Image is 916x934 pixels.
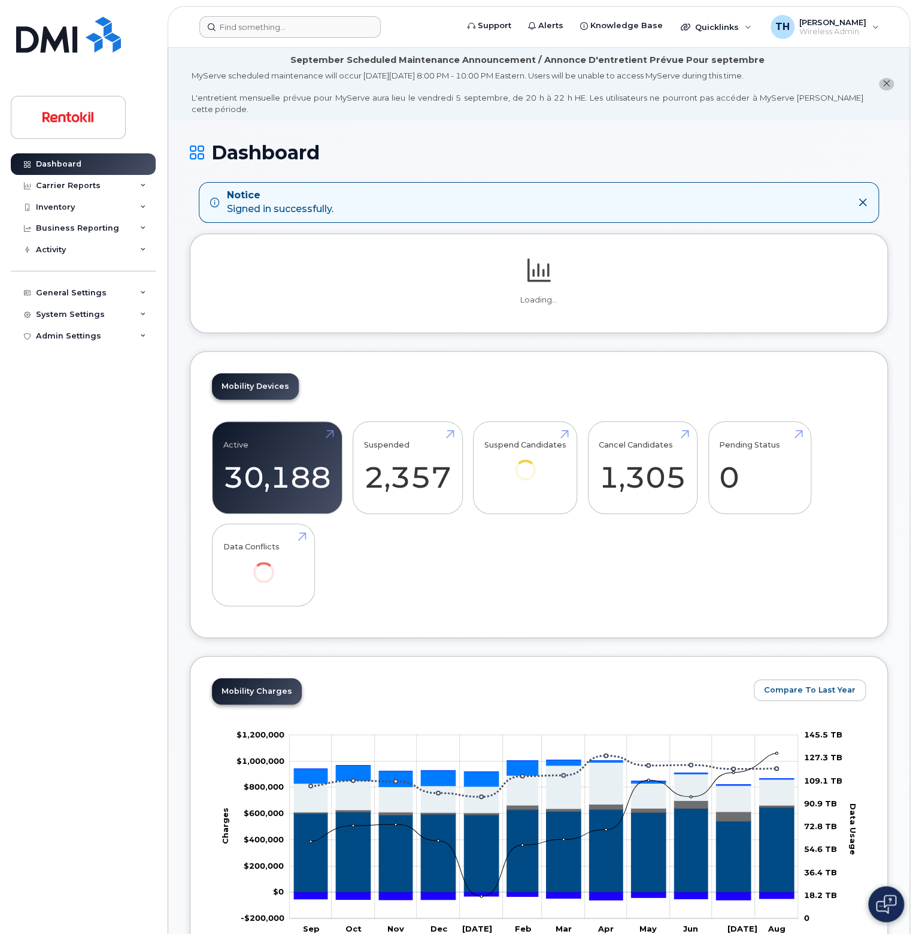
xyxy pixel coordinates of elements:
tspan: 109.1 TB [804,775,842,785]
tspan: Mar [555,924,571,933]
g: Credits [294,892,794,900]
div: September Scheduled Maintenance Announcement / Annonce D'entretient Prévue Pour septembre [290,54,765,67]
g: $0 [244,834,284,844]
tspan: 36.4 TB [804,867,837,876]
g: Features [294,760,794,787]
tspan: [DATE] [462,924,492,933]
tspan: May [639,924,657,933]
g: $0 [236,755,284,765]
g: $0 [244,782,284,791]
tspan: Dec [430,924,447,933]
p: Loading... [212,295,866,306]
tspan: $0 [273,887,284,896]
a: Pending Status 0 [719,428,800,507]
tspan: $600,000 [244,808,284,818]
tspan: 0 [804,913,809,923]
tspan: 72.8 TB [804,821,837,831]
a: Suspend Candidates [484,428,566,497]
div: MyServe scheduled maintenance will occur [DATE][DATE] 8:00 PM - 10:00 PM Eastern. Users will be u... [192,70,863,114]
tspan: $200,000 [244,860,284,870]
tspan: Oct [345,924,361,933]
g: Rate Plan [294,808,794,892]
a: Mobility Devices [212,373,299,400]
div: Signed in successfully. [227,189,333,216]
tspan: Charges [220,807,229,844]
tspan: 127.3 TB [804,752,842,762]
button: close notification [879,78,894,90]
tspan: $1,000,000 [236,755,284,765]
button: Compare To Last Year [754,679,866,701]
tspan: 54.6 TB [804,844,837,854]
tspan: Apr [597,924,614,933]
img: Open chat [876,894,896,914]
tspan: Aug [767,924,785,933]
tspan: Jun [683,924,698,933]
tspan: $800,000 [244,782,284,791]
g: $0 [244,860,284,870]
tspan: 145.5 TB [804,730,842,739]
tspan: Feb [514,924,531,933]
tspan: $400,000 [244,834,284,844]
g: $0 [236,730,284,739]
a: Active 30,188 [223,428,331,507]
tspan: [DATE] [727,924,757,933]
a: Mobility Charges [212,678,302,705]
a: Suspended 2,357 [364,428,451,507]
g: Hardware [294,762,794,812]
tspan: $1,200,000 [236,730,284,739]
tspan: 90.9 TB [804,798,837,808]
g: $0 [244,808,284,818]
a: Cancel Candidates 1,305 [599,428,686,507]
tspan: Nov [387,924,404,933]
a: Data Conflicts [223,530,304,599]
tspan: Sep [302,924,319,933]
tspan: Data Usage [848,803,857,854]
tspan: 18.2 TB [804,890,837,899]
g: $0 [241,913,284,923]
tspan: -$200,000 [241,913,284,923]
strong: Notice [227,189,333,202]
h1: Dashboard [190,142,888,163]
span: Compare To Last Year [764,684,856,696]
